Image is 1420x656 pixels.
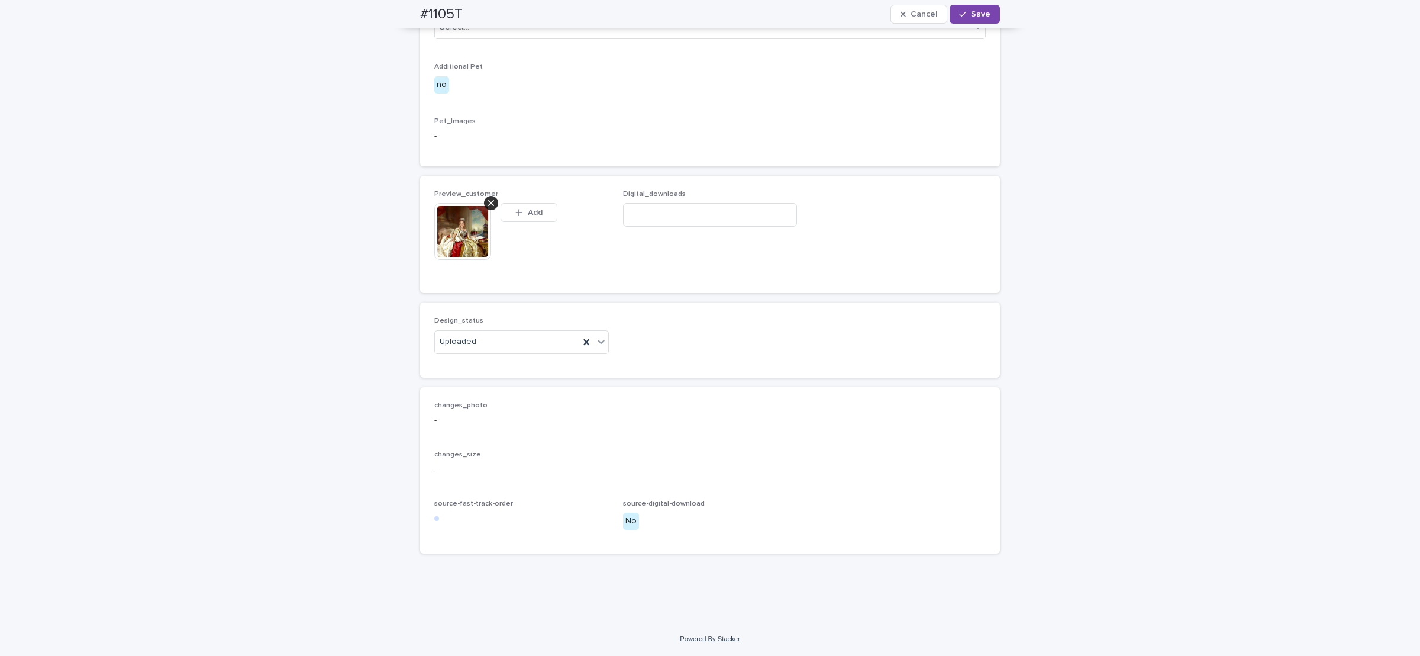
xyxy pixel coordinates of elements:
span: changes_photo [434,402,488,409]
span: Pet_Images [434,118,476,125]
span: source-digital-download [623,500,705,507]
p: - [434,414,986,427]
button: Add [501,203,557,222]
span: Preview_customer [434,191,498,198]
span: Add [528,208,543,217]
button: Cancel [890,5,947,24]
a: Powered By Stacker [680,635,740,642]
h2: #1105T [420,6,463,23]
div: No [623,513,639,530]
span: Digital_downloads [623,191,686,198]
p: - [434,130,986,143]
div: no [434,76,449,94]
span: Additional Pet [434,63,483,70]
span: Cancel [911,10,937,18]
span: source-fast-track-order [434,500,513,507]
p: - [434,464,986,476]
span: Save [971,10,990,18]
button: Save [950,5,1000,24]
span: Uploaded [440,336,476,348]
span: changes_size [434,451,481,458]
span: Design_status [434,317,483,324]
